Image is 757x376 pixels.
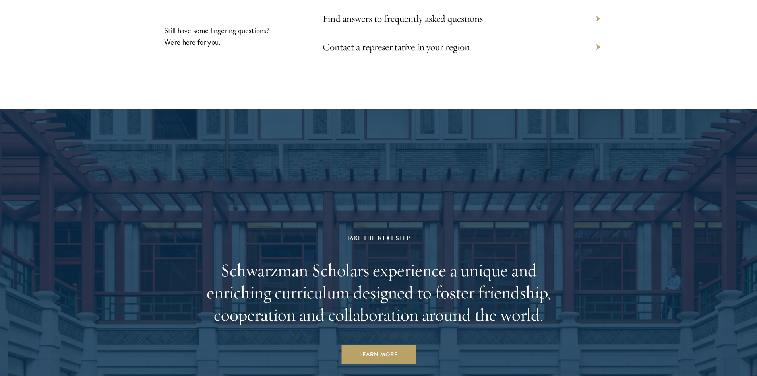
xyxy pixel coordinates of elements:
[323,41,470,53] a: Contact a representative in your region
[164,25,271,48] p: Still have some lingering questions? We're here for you.
[194,233,563,243] div: Take the Next Step
[341,345,416,364] a: Learn More
[323,12,483,25] a: Find answers to frequently asked questions
[194,259,563,326] h2: Schwarzman Scholars experience a unique and enriching curriculum designed to foster friendship, c...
